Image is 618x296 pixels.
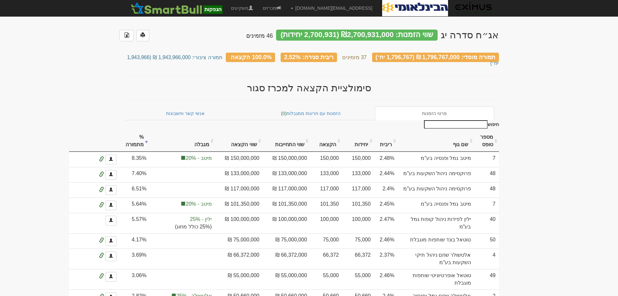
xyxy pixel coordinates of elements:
[263,167,310,182] td: 133,000,000 ₪
[374,182,398,198] td: 2.4%
[398,233,474,249] td: טוטאל בונד שותפות מוגבלת
[215,233,263,249] td: 75,000,000 ₪
[374,213,398,233] td: 2.47%
[124,107,247,120] a: אנשי קשר וחשבונות
[263,269,310,290] td: 55,000,000 ₪
[474,249,499,269] td: 4
[441,30,499,40] div: הבינלאומי הראשון הנפקות בע"מ - אג״ח (סדרה יג) - הנפקה לציבור
[120,182,150,198] td: 6.51%
[263,130,310,152] th: שווי התחייבות: activate to sort column ascending
[398,130,474,152] th: שם גוף : activate to sort column ascending
[124,83,494,93] h2: סימולציית הקצאה למכרז סגור
[398,198,474,213] td: מיטב גמל ופנסיה בע"מ
[129,2,224,15] img: SmartBull Logo
[246,33,273,39] h4: 46 מזמינים
[374,152,398,167] td: 2.48%
[310,182,342,198] td: 117,000
[281,53,337,62] div: ריבית סגירה: 2.52%
[342,269,374,290] td: 55,000
[276,30,438,41] div: שווי הזמנות: ₪2,700,931,000 (2,700,931 יחידות)
[342,167,374,182] td: 133,000
[310,152,342,167] td: 150,000
[374,269,398,290] td: 2.46%
[150,213,215,233] td: הקצאה בפועל לקבוצה 'ילין' 5.57%
[342,233,374,249] td: 75,000
[422,120,499,129] label: חיפוש
[374,249,398,269] td: 2.37%
[374,198,398,213] td: 2.45%
[310,167,342,182] td: סה״כ 135000 יחידות עבור פרוקסימה ניהול השקעות בע"מ 2.44 ₪
[424,120,488,129] input: חיפוש
[342,130,374,152] th: יחידות: activate to sort column ascending
[372,53,499,62] div: תמורה מוסדי: 1,796,767,000 ₪ (1,796,767 יח׳)
[474,152,499,167] td: 7
[342,198,374,213] td: 101,350
[374,130,398,152] th: ריבית : activate to sort column ascending
[120,167,150,182] td: 7.40%
[374,233,398,249] td: 2.46%
[281,111,286,116] span: (0)
[263,152,310,167] td: 150,000,000 ₪
[474,167,499,182] td: 48
[310,130,342,152] th: הקצאה: activate to sort column ascending
[215,249,263,269] td: 66,372,000 ₪
[263,249,310,269] td: 66,372,000 ₪
[398,182,474,198] td: פרוקסימה ניהול השקעות בע"מ
[474,130,499,152] th: מספר טופס: activate to sort column ascending
[474,198,499,213] td: 7
[215,167,263,182] td: 133,000,000 ₪
[215,152,263,167] td: 150,000,000 ₪
[120,130,150,152] th: % מתמורה: activate to sort column ascending
[215,182,263,198] td: 117,000,000 ₪
[124,32,129,38] img: excel-file-black.png
[375,107,494,120] a: פרטי הזמנות
[398,152,474,167] td: מיטב גמל ופנסיה בע"מ
[231,54,272,60] span: 100.0% הקצאה
[153,216,212,223] span: ילין - 25%
[153,155,212,162] span: מיטב - 20%
[120,152,150,167] td: 8.35%
[398,167,474,182] td: פרוקסימה ניהול השקעות בע"מ
[474,182,499,198] td: 48
[153,200,212,208] span: מיטב - 20%
[310,213,342,233] td: 100,000
[263,213,310,233] td: 100,000,000 ₪
[120,198,150,213] td: 5.64%
[342,213,374,233] td: 100,000
[342,182,374,198] td: 117,000
[310,269,342,290] td: 55,000
[342,55,367,60] small: 37 מזמינים
[342,152,374,167] td: 150,000
[474,213,499,233] td: 40
[153,223,212,231] span: (25% כולל מחוג)
[398,269,474,290] td: טוטאל אופרטיוניטי שותפות מוגבלת
[120,213,150,233] td: 5.57%
[120,269,150,290] td: 3.06%
[150,198,215,213] td: הקצאה בפועל לקבוצה 'מיטב' 14.0%
[263,233,310,249] td: 75,000,000 ₪
[215,130,263,152] th: שווי הקצאה: activate to sort column ascending
[127,55,499,66] small: תמורה ציבורי: 1,943,966,000 ₪ (1,943,966 יח׳)
[215,198,263,213] td: 101,350,000 ₪
[150,152,215,167] td: הקצאה בפועל לקבוצה 'מיטב' 14.0%
[474,233,499,249] td: 50
[215,269,263,290] td: 55,000,000 ₪
[374,167,398,182] td: 2.44%
[150,130,215,152] th: מגבלה: activate to sort column ascending
[263,182,310,198] td: 117,000,000 ₪
[215,213,263,233] td: 100,000,000 ₪
[310,249,342,269] td: סה״כ 68939 יחידות עבור אלטשולר שחם ניהול תיקי השקעות בע"מ 2.37 ₪
[120,249,150,269] td: 3.69%
[342,249,374,269] td: 66,372
[398,213,474,233] td: ילין לפידות ניהול קופות גמל בע"מ
[263,198,310,213] td: 101,350,000 ₪
[398,249,474,269] td: אלטשולר שחם ניהול תיקי השקעות בע"מ
[120,233,150,249] td: 4.17%
[310,233,342,249] td: 75,000
[310,198,342,213] td: 101,350
[247,107,375,120] a: הזמנות עם חריגות ממגבלות(0)
[474,269,499,290] td: 49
